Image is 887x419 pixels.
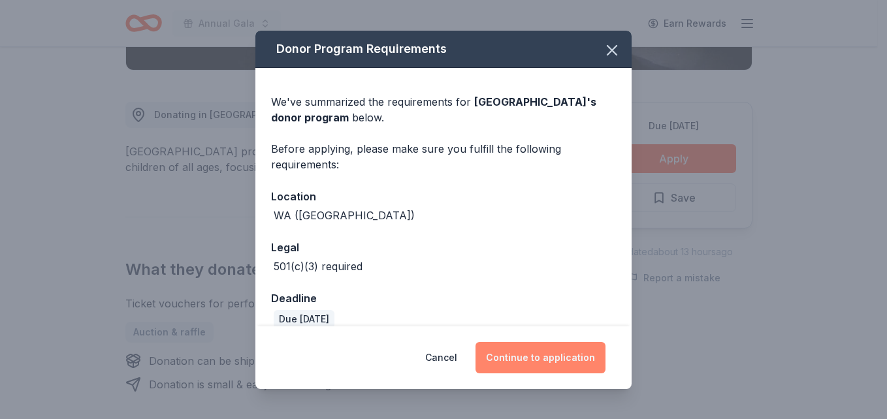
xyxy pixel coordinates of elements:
[271,141,616,172] div: Before applying, please make sure you fulfill the following requirements:
[271,188,616,205] div: Location
[271,94,616,125] div: We've summarized the requirements for below.
[425,342,457,373] button: Cancel
[274,310,334,328] div: Due [DATE]
[271,290,616,307] div: Deadline
[274,258,363,274] div: 501(c)(3) required
[271,239,616,256] div: Legal
[476,342,605,373] button: Continue to application
[274,208,415,223] div: WA ([GEOGRAPHIC_DATA])
[255,31,632,68] div: Donor Program Requirements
